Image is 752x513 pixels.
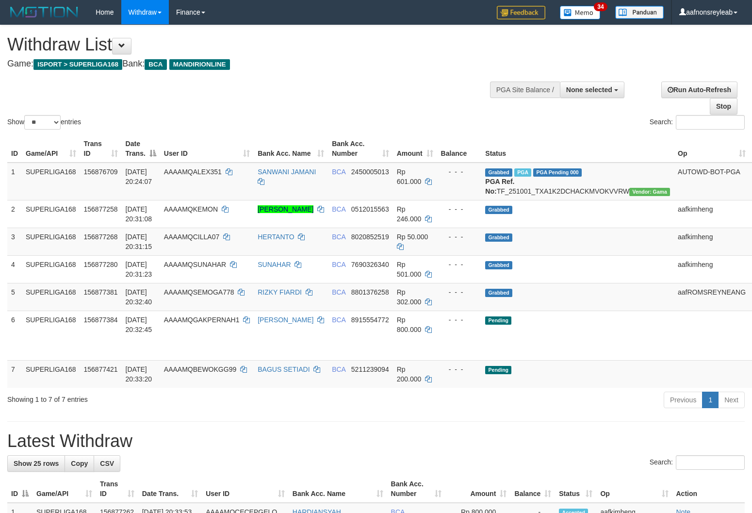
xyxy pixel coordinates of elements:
[289,475,387,503] th: Bank Acc. Name: activate to sort column ascending
[664,392,703,408] a: Previous
[481,163,674,200] td: TF_251001_TXA1K2DCHACKMVOKVVRW
[258,205,313,213] a: [PERSON_NAME]
[441,287,478,297] div: - - -
[22,311,80,360] td: SUPERLIGA168
[100,460,114,467] span: CSV
[71,460,88,467] span: Copy
[615,6,664,19] img: panduan.png
[14,460,59,467] span: Show 25 rows
[674,255,750,283] td: aafkimheng
[7,59,491,69] h4: Game: Bank:
[351,168,389,176] span: Copy 2450005013 to clipboard
[164,288,234,296] span: AAAAMQSEMOGA778
[397,316,422,333] span: Rp 800.000
[560,82,624,98] button: None selected
[485,261,512,269] span: Grabbed
[22,200,80,228] td: SUPERLIGA168
[441,260,478,269] div: - - -
[650,115,745,130] label: Search:
[397,288,422,306] span: Rp 302.000
[7,431,745,451] h1: Latest Withdraw
[718,392,745,408] a: Next
[510,475,555,503] th: Balance: activate to sort column ascending
[7,200,22,228] td: 2
[22,283,80,311] td: SUPERLIGA168
[164,365,236,373] span: AAAAMQBEWOKGG99
[674,163,750,200] td: AUTOWD-BOT-PGA
[332,168,345,176] span: BCA
[676,455,745,470] input: Search:
[7,5,81,19] img: MOTION_logo.png
[533,168,582,177] span: PGA Pending
[84,365,118,373] span: 156877421
[84,233,118,241] span: 156877268
[485,168,512,177] span: Grabbed
[397,365,422,383] span: Rp 200.000
[22,163,80,200] td: SUPERLIGA168
[138,475,202,503] th: Date Trans.: activate to sort column ascending
[258,316,313,324] a: [PERSON_NAME]
[397,261,422,278] span: Rp 501.000
[33,475,96,503] th: Game/API: activate to sort column ascending
[629,188,670,196] span: Vendor URL: https://trx31.1velocity.biz
[351,316,389,324] span: Copy 8915554772 to clipboard
[497,6,545,19] img: Feedback.jpg
[7,135,22,163] th: ID
[7,455,65,472] a: Show 25 rows
[33,59,122,70] span: ISPORT > SUPERLIGA168
[126,316,152,333] span: [DATE] 20:32:45
[351,288,389,296] span: Copy 8801376258 to clipboard
[164,233,219,241] span: AAAAMQCILLA07
[126,233,152,250] span: [DATE] 20:31:15
[258,261,291,268] a: SUNAHAR
[332,316,345,324] span: BCA
[22,360,80,388] td: SUPERLIGA168
[437,135,482,163] th: Balance
[674,283,750,311] td: aafROMSREYNEANG
[594,2,607,11] span: 34
[596,475,672,503] th: Op: activate to sort column ascending
[441,204,478,214] div: - - -
[397,168,422,185] span: Rp 601.000
[126,261,152,278] span: [DATE] 20:31:23
[7,283,22,311] td: 5
[674,200,750,228] td: aafkimheng
[387,475,445,503] th: Bank Acc. Number: activate to sort column ascending
[7,163,22,200] td: 1
[441,232,478,242] div: - - -
[122,135,160,163] th: Date Trans.: activate to sort column descending
[7,35,491,54] h1: Withdraw List
[555,475,596,503] th: Status: activate to sort column ascending
[332,365,345,373] span: BCA
[332,261,345,268] span: BCA
[169,59,230,70] span: MANDIRIONLINE
[490,82,560,98] div: PGA Site Balance /
[351,365,389,373] span: Copy 5211239094 to clipboard
[441,167,478,177] div: - - -
[7,311,22,360] td: 6
[7,255,22,283] td: 4
[126,365,152,383] span: [DATE] 20:33:20
[22,255,80,283] td: SUPERLIGA168
[160,135,254,163] th: User ID: activate to sort column ascending
[445,475,511,503] th: Amount: activate to sort column ascending
[258,168,316,176] a: SANWANI JAMANI
[84,261,118,268] span: 156877280
[22,135,80,163] th: Game/API: activate to sort column ascending
[258,288,302,296] a: RIZKY FIARDI
[7,115,81,130] label: Show entries
[164,316,240,324] span: AAAAMQGAKPERNAH1
[661,82,737,98] a: Run Auto-Refresh
[650,455,745,470] label: Search:
[84,168,118,176] span: 156876709
[332,205,345,213] span: BCA
[202,475,289,503] th: User ID: activate to sort column ascending
[164,168,222,176] span: AAAAMQALEX351
[126,288,152,306] span: [DATE] 20:32:40
[7,360,22,388] td: 7
[258,365,310,373] a: BAGUS SETIADI
[351,205,389,213] span: Copy 0512015563 to clipboard
[485,289,512,297] span: Grabbed
[397,233,428,241] span: Rp 50.000
[710,98,737,115] a: Stop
